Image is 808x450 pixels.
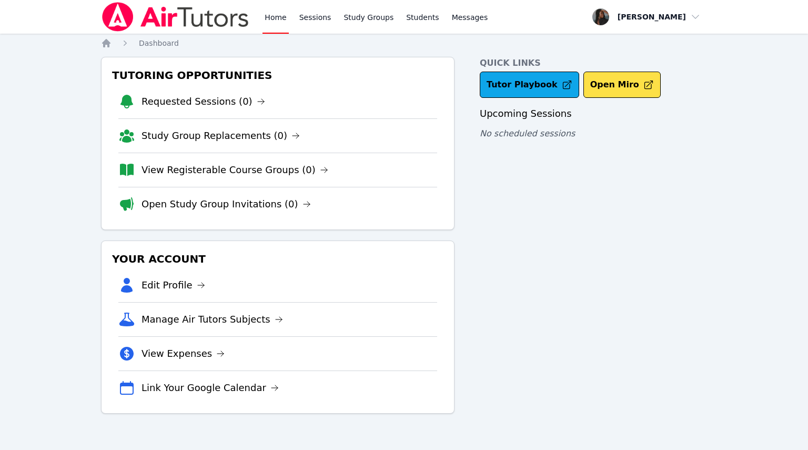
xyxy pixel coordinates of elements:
[110,249,446,268] h3: Your Account
[583,72,661,98] button: Open Miro
[101,2,250,32] img: Air Tutors
[142,128,300,143] a: Study Group Replacements (0)
[142,346,225,361] a: View Expenses
[142,381,279,395] a: Link Your Google Calendar
[480,128,575,138] span: No scheduled sessions
[142,278,205,293] a: Edit Profile
[110,66,446,85] h3: Tutoring Opportunities
[480,106,707,121] h3: Upcoming Sessions
[452,12,488,23] span: Messages
[142,94,265,109] a: Requested Sessions (0)
[139,38,179,48] a: Dashboard
[480,72,579,98] a: Tutor Playbook
[101,38,707,48] nav: Breadcrumb
[139,39,179,47] span: Dashboard
[142,312,283,327] a: Manage Air Tutors Subjects
[142,197,311,212] a: Open Study Group Invitations (0)
[142,163,328,177] a: View Registerable Course Groups (0)
[480,57,707,69] h4: Quick Links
